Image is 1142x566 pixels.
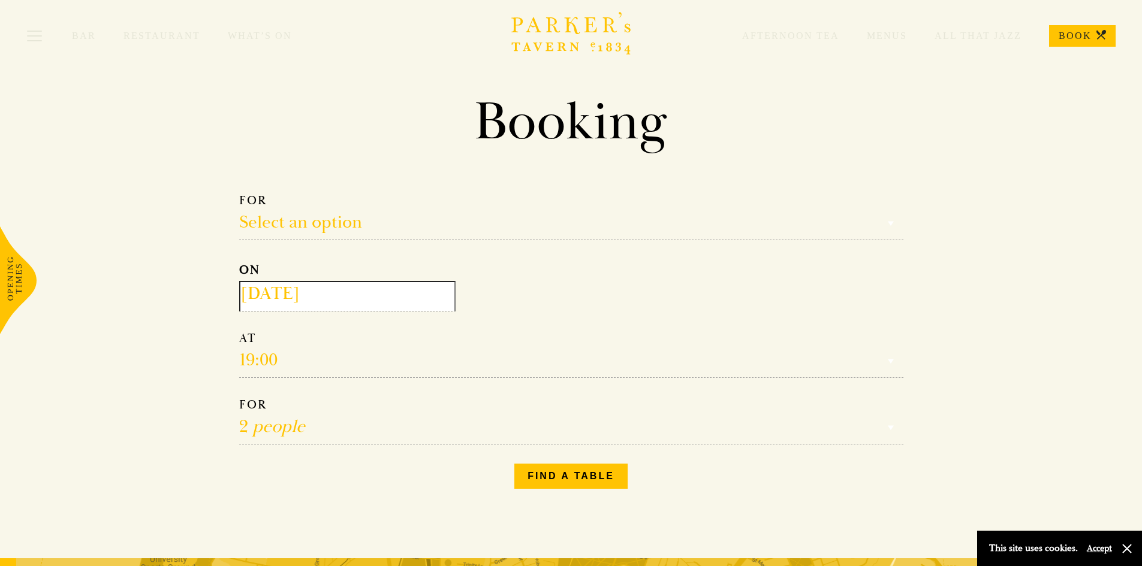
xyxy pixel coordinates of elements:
h1: Booking [230,90,913,155]
button: Find a table [514,464,628,489]
button: Close and accept [1121,543,1133,555]
strong: ON [239,262,260,277]
button: Accept [1087,543,1112,554]
p: This site uses cookies. [989,540,1078,557]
